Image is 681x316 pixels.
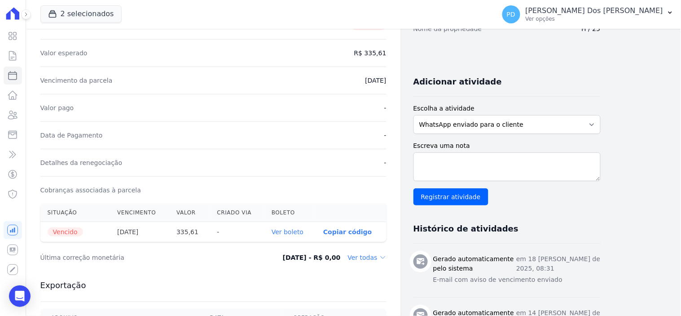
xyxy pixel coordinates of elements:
button: PD [PERSON_NAME] Dos [PERSON_NAME] Ver opções [495,2,681,27]
span: Vencido [48,227,83,236]
dt: Valor pago [40,103,74,112]
th: Boleto [264,204,316,222]
th: 335,61 [169,222,210,242]
div: Open Intercom Messenger [9,285,31,307]
th: Valor [169,204,210,222]
p: [PERSON_NAME] Dos [PERSON_NAME] [526,6,663,15]
dd: [DATE] - R$ 0,00 [283,253,341,262]
dd: - [384,103,387,112]
th: Situação [40,204,110,222]
p: em 18 [PERSON_NAME] de 2025, 08:31 [516,254,600,273]
dt: Vencimento da parcela [40,76,113,85]
h3: Histórico de atividades [413,223,518,234]
a: Ver boleto [272,228,303,236]
button: 2 selecionados [40,5,122,22]
th: [DATE] [110,222,169,242]
dd: - [384,131,387,140]
th: Criado via [210,204,264,222]
dd: H / 25 [582,24,601,33]
th: Vencimento [110,204,169,222]
span: PD [507,11,515,18]
h3: Exportação [40,280,387,291]
dt: Data de Pagamento [40,131,103,140]
dt: Detalhes da renegociação [40,158,123,167]
dt: Cobranças associadas à parcela [40,186,141,195]
h3: Adicionar atividade [413,76,502,87]
p: E-mail com aviso de vencimento enviado [433,275,601,285]
p: Ver opções [526,15,663,22]
label: Escolha a atividade [413,104,601,113]
dd: R$ 335,61 [354,49,387,58]
dt: Valor esperado [40,49,88,58]
label: Escreva uma nota [413,141,601,151]
dd: - [384,158,387,167]
th: - [210,222,264,242]
h3: Gerado automaticamente pelo sistema [433,254,517,273]
button: Copiar código [323,228,372,236]
input: Registrar atividade [413,188,488,205]
dd: Ver todas [348,253,387,262]
dd: [DATE] [365,76,386,85]
dt: Última correção monetária [40,253,245,262]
